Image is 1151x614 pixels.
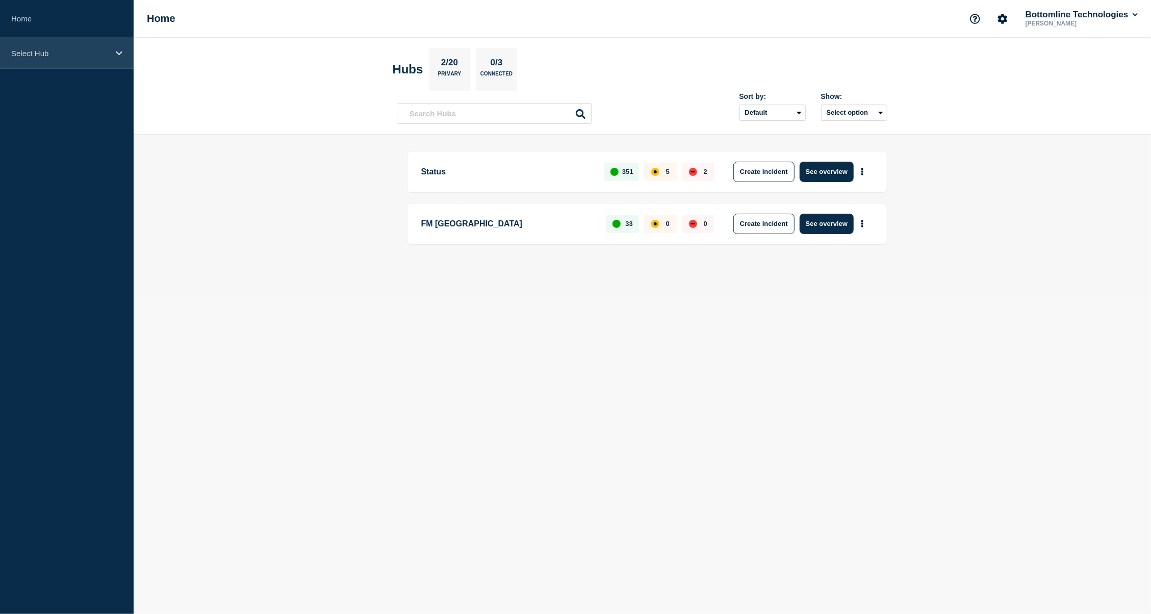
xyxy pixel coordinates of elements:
[856,162,869,181] button: More actions
[821,105,887,121] button: Select option
[666,220,670,227] p: 0
[821,92,887,100] div: Show:
[739,92,806,100] div: Sort by:
[704,168,707,175] p: 2
[739,105,806,121] select: Sort by
[856,214,869,233] button: More actions
[147,13,175,24] h1: Home
[651,220,659,228] div: affected
[487,58,506,71] p: 0/3
[610,168,619,176] div: up
[393,62,423,76] h2: Hubs
[622,168,633,175] p: 351
[800,162,854,182] button: See overview
[421,214,595,234] p: FM [GEOGRAPHIC_DATA]
[437,58,462,71] p: 2/20
[666,168,670,175] p: 5
[992,8,1013,30] button: Account settings
[612,220,621,228] div: up
[689,168,697,176] div: down
[438,71,462,82] p: Primary
[733,162,795,182] button: Create incident
[964,8,986,30] button: Support
[704,220,707,227] p: 0
[689,220,697,228] div: down
[398,103,592,124] input: Search Hubs
[11,49,109,58] p: Select Hub
[625,220,632,227] p: 33
[800,214,854,234] button: See overview
[1024,10,1140,20] button: Bottomline Technologies
[480,71,513,82] p: Connected
[1024,20,1130,27] p: [PERSON_NAME]
[733,214,795,234] button: Create incident
[421,162,593,182] p: Status
[651,168,659,176] div: affected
